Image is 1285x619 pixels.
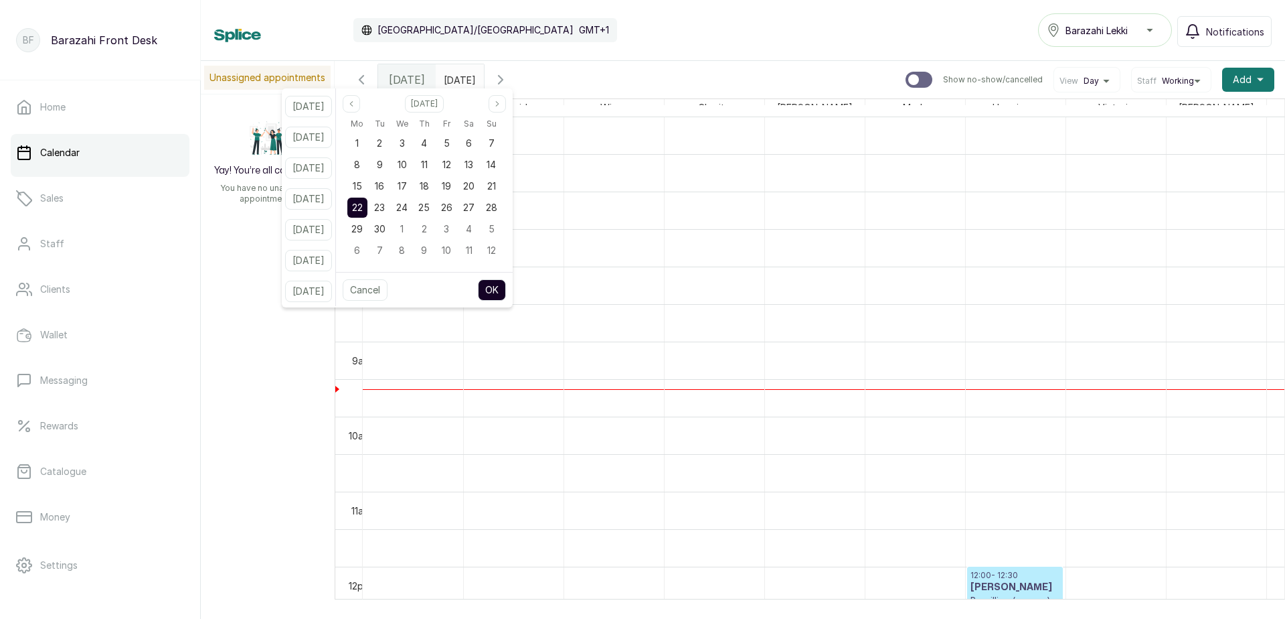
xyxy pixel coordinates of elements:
button: Notifications [1177,16,1272,47]
span: Notifications [1206,25,1264,39]
span: [DATE] [389,72,425,88]
span: 18 [420,180,429,192]
span: Happiness [990,99,1041,116]
span: Th [419,116,430,132]
div: 27 Sep 2025 [458,197,480,218]
div: 03 Sep 2025 [391,133,413,154]
p: Unassigned appointments [204,66,331,90]
div: Monday [346,115,368,133]
span: 12 [487,245,496,256]
span: 8 [399,245,405,256]
span: 4 [421,137,427,149]
div: 28 Sep 2025 [481,197,503,218]
span: 2 [422,223,427,234]
span: Tu [375,116,385,132]
div: 10 Oct 2025 [436,240,458,261]
a: Sales [11,180,189,217]
span: Add [1233,73,1252,86]
div: 14 Sep 2025 [481,154,503,176]
button: [DATE] [285,127,332,148]
span: 3 [444,223,449,234]
div: 22 Sep 2025 [346,197,368,218]
span: Sa [464,116,474,132]
button: Select month [405,95,444,113]
span: [PERSON_NAME] [774,99,855,116]
span: [PERSON_NAME] [1176,99,1257,116]
div: Wednesday [391,115,413,133]
div: 23 Sep 2025 [368,197,390,218]
button: [DATE] [285,250,332,271]
div: [DATE] [378,64,436,95]
span: 26 [441,202,452,213]
span: 7 [489,137,495,149]
span: 1 [355,137,359,149]
span: Ayomide [492,99,535,116]
div: Friday [436,115,458,133]
span: 11 [421,159,428,170]
div: Tuesday [368,115,390,133]
span: Fr [443,116,450,132]
span: 4 [466,223,472,234]
p: GMT+1 [579,23,609,37]
button: Next month [489,95,506,113]
div: Saturday [458,115,480,133]
button: [DATE] [285,188,332,210]
span: Mo [351,116,363,132]
button: [DATE] [285,96,332,117]
h2: Yay! You’re all caught up! [214,164,322,178]
a: Messaging [11,362,189,399]
div: 02 Sep 2025 [368,133,390,154]
div: 06 Sep 2025 [458,133,480,154]
div: 05 Oct 2025 [481,218,503,240]
span: 25 [418,202,430,213]
span: 21 [487,180,496,192]
button: ViewDay [1059,76,1114,86]
span: 14 [487,159,496,170]
div: 24 Sep 2025 [391,197,413,218]
span: 3 [400,137,405,149]
span: 5 [444,137,450,149]
div: 9am [349,354,373,368]
div: 01 Sep 2025 [346,133,368,154]
h3: [PERSON_NAME] [970,581,1059,594]
span: 28 [486,202,497,213]
span: 22 [352,202,363,213]
span: 10 [442,245,451,256]
span: 12 [442,159,451,170]
span: 29 [351,223,363,234]
span: Victoria [1096,99,1136,116]
p: Home [40,100,66,114]
div: Sep 2025 [346,115,503,261]
span: Day [1084,76,1099,86]
p: You have no unassigned appointments. [209,183,327,204]
span: Made [900,99,930,116]
div: 08 Oct 2025 [391,240,413,261]
a: Calendar [11,134,189,171]
p: Brazillian (women) [970,594,1059,608]
div: 11am [349,504,373,518]
div: 12 Oct 2025 [481,240,503,261]
div: 21 Sep 2025 [481,176,503,197]
span: 24 [396,202,408,213]
div: 06 Oct 2025 [346,240,368,261]
span: 23 [374,202,385,213]
span: 16 [375,180,384,192]
p: Settings [40,559,78,572]
div: 07 Sep 2025 [481,133,503,154]
span: 20 [463,180,475,192]
div: Thursday [413,115,435,133]
a: Clients [11,271,189,308]
p: Calendar [40,146,80,159]
span: 15 [353,180,362,192]
span: Charity [695,99,733,116]
svg: page next [493,100,501,108]
div: 08 Sep 2025 [346,154,368,176]
span: 17 [398,180,407,192]
a: Settings [11,547,189,584]
a: Home [11,88,189,126]
div: 16 Sep 2025 [368,176,390,197]
button: StaffWorking [1137,76,1205,86]
div: 17 Sep 2025 [391,176,413,197]
p: BF [23,33,34,47]
span: 19 [442,180,451,192]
